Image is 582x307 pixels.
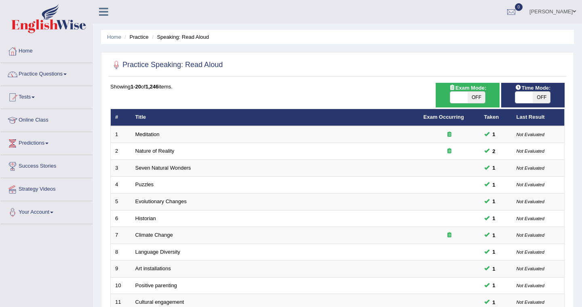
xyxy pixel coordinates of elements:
[517,132,544,137] small: Not Evaluated
[424,147,475,155] div: Exam occurring question
[446,84,489,92] span: Exam Mode:
[489,197,499,206] span: You can still take this question
[489,130,499,139] span: You can still take this question
[517,149,544,153] small: Not Evaluated
[145,84,159,90] b: 1,246
[111,160,131,177] td: 3
[0,109,93,129] a: Online Class
[111,210,131,227] td: 6
[517,233,544,238] small: Not Evaluated
[135,181,154,187] a: Puzzles
[0,178,93,198] a: Strategy Videos
[111,244,131,261] td: 8
[135,265,171,271] a: Art installations
[517,283,544,288] small: Not Evaluated
[110,83,565,90] div: Showing of items.
[512,84,554,92] span: Time Mode:
[0,155,93,175] a: Success Stories
[512,109,565,126] th: Last Result
[0,132,93,152] a: Predictions
[533,92,550,103] span: OFF
[107,34,121,40] a: Home
[135,165,191,171] a: Seven Natural Wonders
[131,84,141,90] b: 1-20
[489,147,499,156] span: You can still take this question
[135,148,175,154] a: Nature of Reality
[0,201,93,221] a: Your Account
[0,63,93,83] a: Practice Questions
[517,166,544,170] small: Not Evaluated
[111,227,131,244] td: 7
[131,109,419,126] th: Title
[424,231,475,239] div: Exam occurring question
[489,248,499,256] span: You can still take this question
[135,249,180,255] a: Language Diversity
[135,131,160,137] a: Meditation
[517,300,544,305] small: Not Evaluated
[489,265,499,273] span: You can still take this question
[489,281,499,290] span: You can still take this question
[150,33,209,41] li: Speaking: Read Aloud
[111,261,131,278] td: 9
[424,114,464,120] a: Exam Occurring
[111,177,131,193] td: 4
[111,143,131,160] td: 2
[111,277,131,294] td: 10
[111,126,131,143] td: 1
[135,232,173,238] a: Climate Change
[468,92,485,103] span: OFF
[517,250,544,254] small: Not Evaluated
[517,266,544,271] small: Not Evaluated
[135,299,184,305] a: Cultural engagement
[489,214,499,223] span: You can still take this question
[489,164,499,172] span: You can still take this question
[517,216,544,221] small: Not Evaluated
[135,282,177,288] a: Positive parenting
[111,109,131,126] th: #
[515,3,523,11] span: 0
[480,109,512,126] th: Taken
[122,33,148,41] li: Practice
[135,198,187,204] a: Evolutionary Changes
[517,182,544,187] small: Not Evaluated
[111,193,131,210] td: 5
[0,40,93,60] a: Home
[489,181,499,189] span: You can still take this question
[135,215,156,221] a: Historian
[0,86,93,106] a: Tests
[489,231,499,240] span: You can still take this question
[110,59,223,71] h2: Practice Speaking: Read Aloud
[517,199,544,204] small: Not Evaluated
[424,131,475,139] div: Exam occurring question
[489,298,499,307] span: You can still take this question
[436,83,499,107] div: Show exams occurring in exams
